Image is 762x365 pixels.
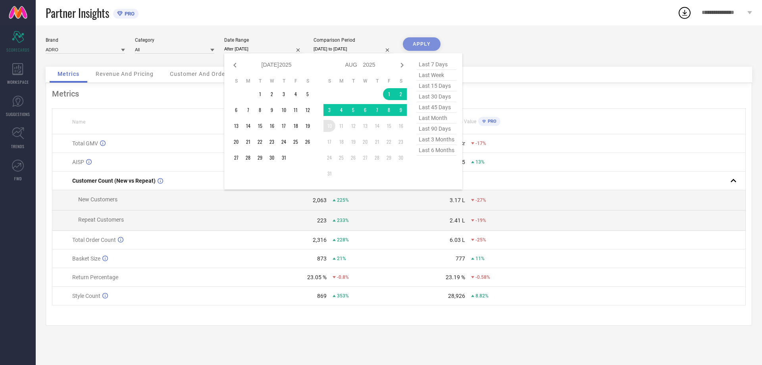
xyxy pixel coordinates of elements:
th: Thursday [371,78,383,84]
span: Total Order Count [72,237,116,243]
td: Fri Jul 18 2025 [290,120,302,132]
td: Sun Aug 17 2025 [323,136,335,148]
div: 23.05 % [307,274,327,280]
td: Thu Aug 14 2025 [371,120,383,132]
td: Fri Jul 04 2025 [290,88,302,100]
span: SCORECARDS [6,47,30,53]
td: Sun Aug 31 2025 [323,168,335,180]
td: Sat Jul 26 2025 [302,136,314,148]
div: 3.17 L [450,197,465,203]
span: 228% [337,237,349,243]
div: Metrics [52,89,746,98]
td: Wed Aug 27 2025 [359,152,371,164]
span: last 3 months [417,134,456,145]
span: AISP [72,159,84,165]
td: Tue Aug 26 2025 [347,152,359,164]
td: Thu Jul 17 2025 [278,120,290,132]
th: Sunday [323,78,335,84]
td: Mon Aug 18 2025 [335,136,347,148]
div: Previous month [230,60,240,70]
div: 777 [456,255,465,262]
span: 11% [475,256,485,261]
span: Partner Insights [46,5,109,21]
td: Thu Aug 21 2025 [371,136,383,148]
span: Style Count [72,293,100,299]
td: Thu Jul 24 2025 [278,136,290,148]
span: -0.58% [475,274,490,280]
td: Mon Jul 21 2025 [242,136,254,148]
td: Mon Aug 11 2025 [335,120,347,132]
input: Select date range [224,45,304,53]
span: -19% [475,218,486,223]
th: Friday [383,78,395,84]
td: Mon Jul 14 2025 [242,120,254,132]
span: TRENDS [11,143,25,149]
div: 23.19 % [446,274,465,280]
td: Tue Jul 08 2025 [254,104,266,116]
td: Fri Jul 11 2025 [290,104,302,116]
td: Tue Aug 12 2025 [347,120,359,132]
span: WORKSPACE [7,79,29,85]
td: Fri Aug 08 2025 [383,104,395,116]
td: Sun Jul 20 2025 [230,136,242,148]
td: Thu Aug 28 2025 [371,152,383,164]
span: Name [72,119,85,125]
td: Thu Jul 31 2025 [278,152,290,164]
span: -17% [475,141,486,146]
th: Saturday [395,78,407,84]
span: PRO [486,119,496,124]
td: Sun Jul 13 2025 [230,120,242,132]
span: PRO [123,11,135,17]
td: Sun Jul 06 2025 [230,104,242,116]
input: Select comparison period [314,45,393,53]
span: New Customers [78,196,117,203]
td: Wed Aug 20 2025 [359,136,371,148]
td: Tue Aug 05 2025 [347,104,359,116]
td: Sun Aug 03 2025 [323,104,335,116]
td: Tue Jul 22 2025 [254,136,266,148]
span: last 90 days [417,124,456,134]
td: Sat Aug 30 2025 [395,152,407,164]
th: Monday [335,78,347,84]
td: Wed Jul 02 2025 [266,88,278,100]
td: Thu Aug 07 2025 [371,104,383,116]
td: Mon Aug 04 2025 [335,104,347,116]
td: Tue Jul 15 2025 [254,120,266,132]
td: Sun Aug 24 2025 [323,152,335,164]
td: Tue Jul 29 2025 [254,152,266,164]
th: Tuesday [347,78,359,84]
div: Next month [397,60,407,70]
td: Tue Aug 19 2025 [347,136,359,148]
th: Saturday [302,78,314,84]
div: 2,063 [313,197,327,203]
span: FWD [14,176,22,182]
td: Thu Jul 10 2025 [278,104,290,116]
th: Monday [242,78,254,84]
div: Category [135,37,214,43]
td: Sat Jul 05 2025 [302,88,314,100]
span: 13% [475,159,485,165]
td: Wed Jul 09 2025 [266,104,278,116]
th: Wednesday [266,78,278,84]
td: Sat Aug 23 2025 [395,136,407,148]
span: last 45 days [417,102,456,113]
span: last 30 days [417,91,456,102]
td: Sun Jul 27 2025 [230,152,242,164]
div: Date Range [224,37,304,43]
span: 353% [337,293,349,299]
span: 233% [337,218,349,223]
td: Sat Jul 12 2025 [302,104,314,116]
td: Sat Aug 09 2025 [395,104,407,116]
span: 8.82% [475,293,489,299]
span: Metrics [58,71,79,77]
span: Customer And Orders [170,71,231,77]
div: 2.41 L [450,217,465,224]
span: last week [417,70,456,81]
span: 21% [337,256,346,261]
td: Fri Aug 29 2025 [383,152,395,164]
td: Mon Jul 07 2025 [242,104,254,116]
th: Wednesday [359,78,371,84]
div: 869 [317,293,327,299]
td: Thu Jul 03 2025 [278,88,290,100]
td: Sat Aug 16 2025 [395,120,407,132]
